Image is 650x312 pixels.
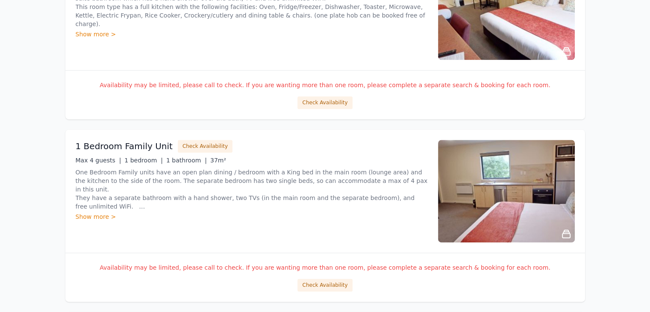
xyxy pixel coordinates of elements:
p: One Bedroom Family units have an open plan dining / bedroom with a King bed in the main room (lou... [76,168,428,211]
span: 1 bathroom | [166,157,207,164]
span: Max 4 guests | [76,157,121,164]
span: 37m² [210,157,226,164]
button: Check Availability [178,140,232,153]
h3: 1 Bedroom Family Unit [76,140,173,152]
span: 1 bedroom | [124,157,163,164]
p: Availability may be limited, please call to check. If you are wanting more than one room, please ... [76,81,575,89]
p: Availability may be limited, please call to check. If you are wanting more than one room, please ... [76,263,575,272]
button: Check Availability [297,279,352,291]
div: Show more > [76,30,428,38]
button: Check Availability [297,96,352,109]
div: Show more > [76,212,428,221]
